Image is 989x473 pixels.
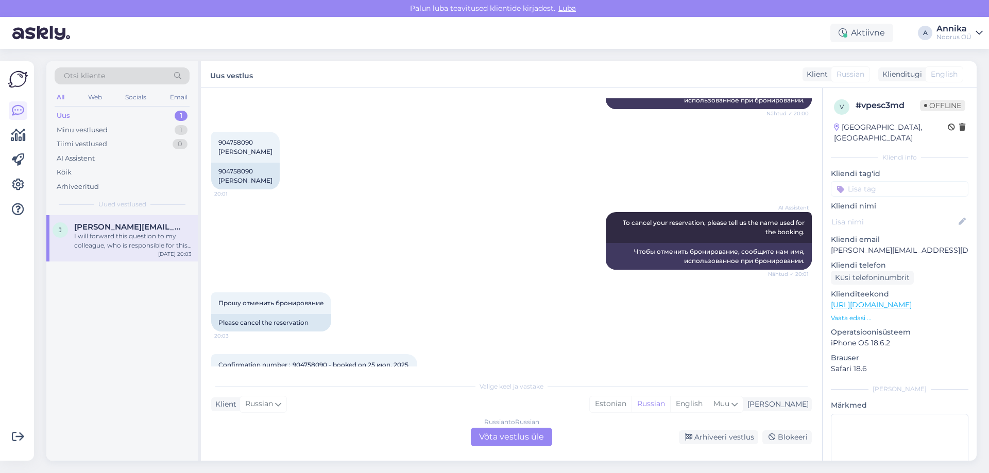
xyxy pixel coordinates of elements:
p: Kliendi tag'id [831,168,968,179]
p: Kliendi nimi [831,201,968,212]
span: j [59,226,62,234]
div: [PERSON_NAME] [831,384,968,394]
div: 1 [175,125,187,135]
span: Offline [920,100,965,111]
div: Klient [211,399,236,410]
div: Minu vestlused [57,125,108,135]
span: Russian [837,69,864,80]
div: Kõik [57,167,72,178]
div: Arhiveeri vestlus [679,430,758,444]
div: Klienditugi [878,69,922,80]
div: [PERSON_NAME] [743,399,809,410]
div: Arhiveeritud [57,182,99,192]
div: Küsi telefoninumbrit [831,271,914,285]
span: English [931,69,958,80]
div: Чтобы отменить бронирование, сообщите нам имя, использованное при бронировании. [606,243,812,270]
div: Russian [632,396,670,412]
label: Uus vestlus [210,67,253,81]
div: Russian to Russian [484,417,539,427]
p: Kliendi email [831,234,968,245]
span: 20:03 [214,332,253,340]
p: iPhone OS 18.6.2 [831,338,968,348]
div: 0 [173,139,187,149]
p: Safari 18.6 [831,363,968,374]
span: v [840,103,844,111]
div: Please cancel the reservation [211,314,331,331]
div: Uus [57,111,70,121]
div: All [55,91,66,104]
div: Aktiivne [830,24,893,42]
div: 904758090 [PERSON_NAME] [211,163,280,189]
div: 1 [175,111,187,121]
span: AI Assistent [770,204,809,212]
div: A [918,26,932,40]
div: Võta vestlus üle [471,428,552,446]
div: Klient [803,69,828,80]
div: I will forward this question to my colleague, who is responsible for this. The reply will be here... [74,232,192,250]
p: [PERSON_NAME][EMAIL_ADDRESS][DOMAIN_NAME] [831,245,968,256]
div: Kliendi info [831,153,968,162]
span: Russian [245,398,273,410]
div: Socials [123,91,148,104]
span: Uued vestlused [98,200,146,209]
span: Otsi kliente [64,71,105,81]
span: Muu [713,399,729,408]
div: Valige keel ja vastake [211,382,812,391]
span: To cancel your reservation, please tell us the name used for the booking. [623,219,806,236]
div: Annika [936,25,971,33]
span: Nähtud ✓ 20:00 [766,110,809,117]
span: 904758090 [PERSON_NAME] [218,138,272,155]
div: Tiimi vestlused [57,139,107,149]
a: AnnikaNoorus OÜ [936,25,983,41]
div: [DATE] 20:03 [158,250,192,258]
div: Email [168,91,190,104]
img: Askly Logo [8,69,28,89]
span: Nähtud ✓ 20:01 [768,270,809,278]
div: AI Assistent [57,153,95,164]
p: Kliendi telefon [831,260,968,271]
div: [GEOGRAPHIC_DATA], [GEOGRAPHIC_DATA] [834,122,948,144]
div: Blokeeri [762,430,812,444]
input: Lisa nimi [831,216,957,227]
div: Web [86,91,104,104]
p: Märkmed [831,400,968,411]
div: English [670,396,708,412]
input: Lisa tag [831,181,968,197]
span: Прошу отменить бронирование [218,299,324,307]
div: Noorus OÜ [936,33,971,41]
span: Luba [555,4,579,13]
div: # vpesc3md [856,99,920,112]
div: Estonian [590,396,632,412]
p: Klienditeekond [831,289,968,300]
span: jelenaparamonova@list.ru [74,222,181,232]
p: Brauser [831,353,968,363]
p: Operatsioonisüsteem [831,327,968,338]
span: Confirmation number : 904758090 - booked on 25 июл. 2025 at 21:33 Arrival date : 12 сент. 2025 De... [218,361,410,433]
a: [URL][DOMAIN_NAME] [831,300,912,309]
p: Vaata edasi ... [831,313,968,323]
span: 20:01 [214,190,253,198]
